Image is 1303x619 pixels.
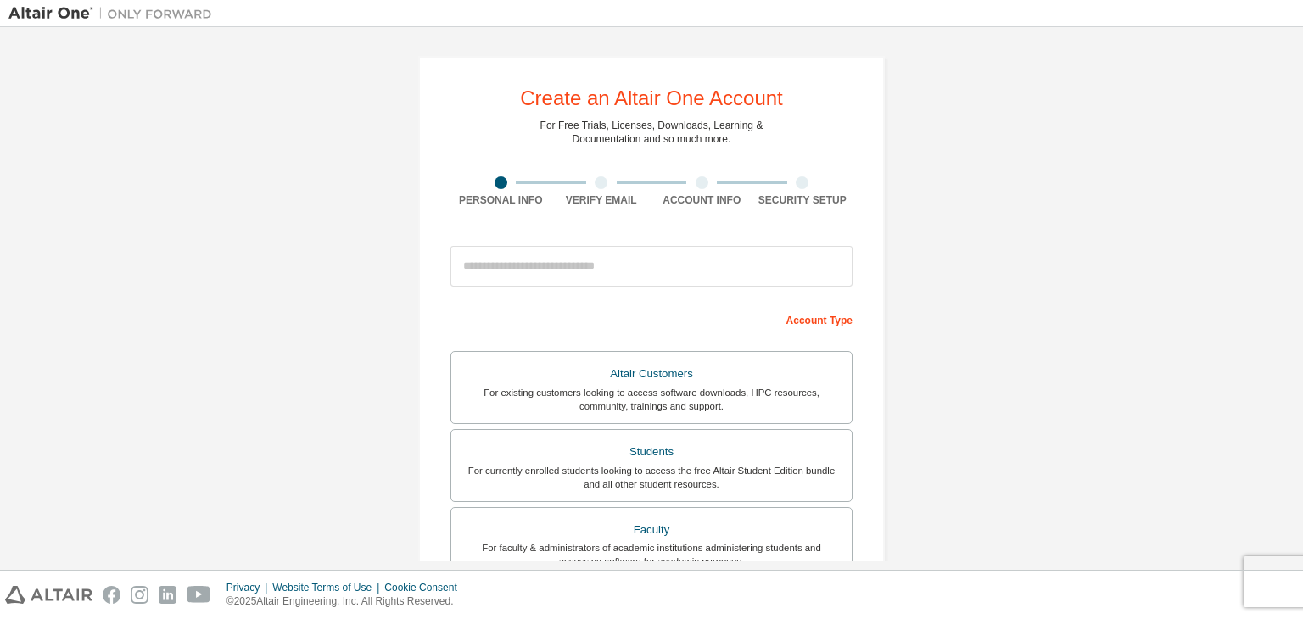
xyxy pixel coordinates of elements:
[272,581,384,594] div: Website Terms of Use
[461,541,842,568] div: For faculty & administrators of academic institutions administering students and accessing softwa...
[187,586,211,604] img: youtube.svg
[226,581,272,594] div: Privacy
[103,586,120,604] img: facebook.svg
[8,5,221,22] img: Altair One
[226,594,467,609] p: © 2025 Altair Engineering, Inc. All Rights Reserved.
[450,305,853,332] div: Account Type
[461,386,842,413] div: For existing customers looking to access software downloads, HPC resources, community, trainings ...
[461,440,842,464] div: Students
[450,193,551,207] div: Personal Info
[551,193,652,207] div: Verify Email
[384,581,467,594] div: Cookie Consent
[651,193,752,207] div: Account Info
[752,193,853,207] div: Security Setup
[461,518,842,542] div: Faculty
[540,119,763,146] div: For Free Trials, Licenses, Downloads, Learning & Documentation and so much more.
[5,586,92,604] img: altair_logo.svg
[461,464,842,491] div: For currently enrolled students looking to access the free Altair Student Edition bundle and all ...
[131,586,148,604] img: instagram.svg
[520,88,783,109] div: Create an Altair One Account
[159,586,176,604] img: linkedin.svg
[461,362,842,386] div: Altair Customers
